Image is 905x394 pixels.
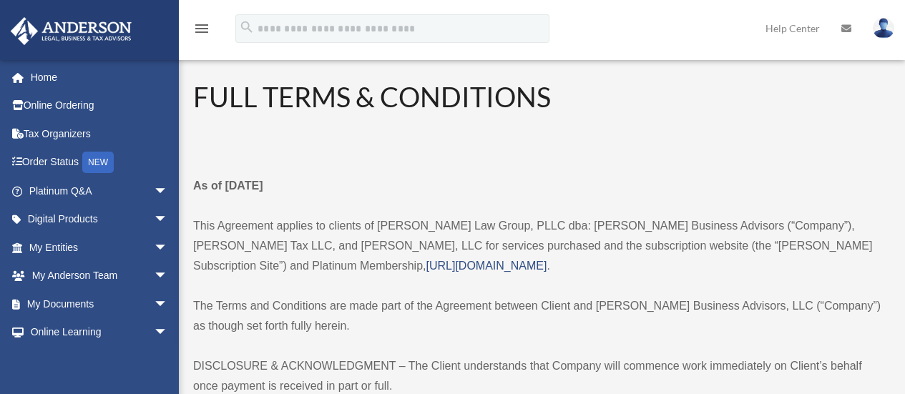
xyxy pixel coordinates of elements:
span: arrow_drop_down [154,233,182,262]
span: arrow_drop_down [154,318,182,348]
a: My Entitiesarrow_drop_down [10,233,190,262]
span: arrow_drop_down [154,177,182,206]
span: DISCLOSURE & ACKNOWLEDGMENT – The Client understands that Company will commence work immediately ... [193,360,862,392]
span: arrow_drop_down [154,205,182,235]
span: arrow_drop_down [154,262,182,291]
a: Online Learningarrow_drop_down [10,318,190,347]
h1: FULL TERMS & CONDITIONS [193,78,887,116]
span: The Terms and Conditions are made part of the Agreement between Client and [PERSON_NAME] Business... [193,300,881,332]
span: . [547,260,549,272]
b: As of [DATE] [193,179,263,192]
a: Tax Organizers [10,119,190,148]
a: My Anderson Teamarrow_drop_down [10,262,190,290]
a: Platinum Q&Aarrow_drop_down [10,177,190,205]
i: search [239,19,255,35]
div: NEW [82,152,114,173]
span: arrow_drop_down [154,290,182,319]
img: User Pic [873,18,894,39]
a: menu [193,25,210,37]
a: My Documentsarrow_drop_down [10,290,190,318]
span: This Agreement applies to clients of [PERSON_NAME] Law Group, PLLC dba: [PERSON_NAME] Business Ad... [193,220,872,272]
a: [URL][DOMAIN_NAME] [426,260,547,272]
a: Online Ordering [10,92,190,120]
a: Digital Productsarrow_drop_down [10,205,190,234]
img: Anderson Advisors Platinum Portal [6,17,136,45]
a: Home [10,63,190,92]
a: Order StatusNEW [10,148,190,177]
i: menu [193,20,210,37]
